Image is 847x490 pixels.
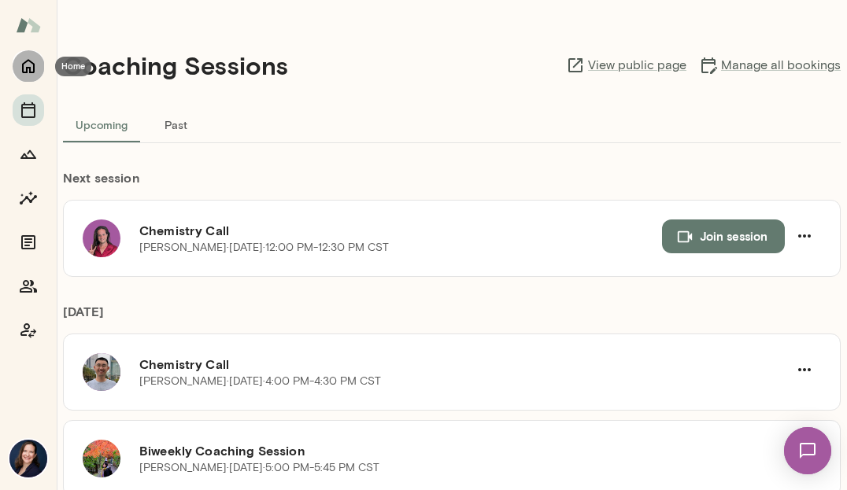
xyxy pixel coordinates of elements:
button: Members [13,271,44,302]
button: Documents [13,227,44,258]
img: Mento [16,10,41,40]
p: [PERSON_NAME] · [DATE] · 12:00 PM-12:30 PM CST [139,240,389,256]
p: [PERSON_NAME] · [DATE] · 5:00 PM-5:45 PM CST [139,460,379,476]
h6: [DATE] [63,302,841,333]
h6: Chemistry Call [139,355,788,374]
button: Past [140,105,211,143]
button: Insights [13,182,44,214]
img: Anna Bethke [9,440,47,477]
h6: Next session [63,168,841,200]
h6: Biweekly Coaching Session [139,441,788,460]
button: Coach app [13,315,44,346]
h6: Chemistry Call [139,221,662,240]
p: [PERSON_NAME] · [DATE] · 4:00 PM-4:30 PM CST [139,374,381,389]
div: Home [55,57,91,76]
a: Manage all bookings [699,56,841,75]
a: View public page [566,56,686,75]
button: Sessions [13,94,44,126]
button: Growth Plan [13,138,44,170]
button: Upcoming [63,105,140,143]
h4: Coaching Sessions [63,50,288,80]
button: Join session [662,219,785,252]
button: Home [13,50,44,82]
div: basic tabs example [63,105,841,143]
